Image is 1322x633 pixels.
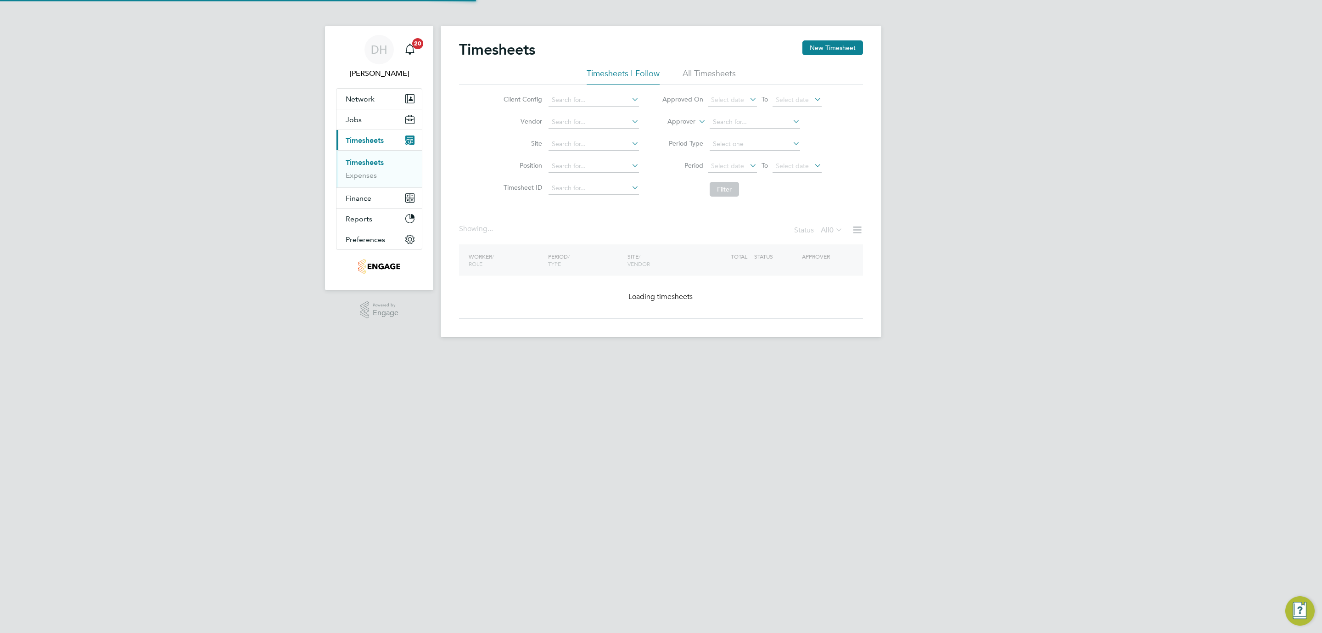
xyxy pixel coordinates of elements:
button: Finance [336,188,422,208]
label: Client Config [501,95,542,103]
input: Search for... [710,116,800,129]
button: Filter [710,182,739,197]
li: All Timesheets [683,68,736,85]
nav: Main navigation [325,26,433,290]
input: Search for... [549,94,639,107]
span: Select date [711,162,744,170]
li: Timesheets I Follow [587,68,660,85]
span: Timesheets [346,136,384,145]
input: Search for... [549,160,639,173]
label: Vendor [501,117,542,125]
a: DH[PERSON_NAME] [336,35,422,79]
span: Preferences [346,235,385,244]
label: Period Type [662,139,703,147]
span: To [759,159,771,171]
button: Reports [336,209,422,229]
span: 20 [412,38,423,49]
a: Powered byEngage [360,301,399,319]
input: Search for... [549,116,639,129]
button: Engage Resource Center [1285,596,1315,626]
div: Timesheets [336,150,422,187]
button: Network [336,89,422,109]
a: Go to home page [336,259,422,274]
span: DH [371,44,387,56]
button: Timesheets [336,130,422,150]
button: New Timesheet [802,40,863,55]
span: Network [346,95,375,103]
span: Powered by [373,301,398,309]
span: Select date [711,96,744,104]
span: Reports [346,215,372,223]
label: Approver [654,117,695,126]
input: Search for... [549,182,639,195]
label: Position [501,161,542,170]
span: ... [487,224,493,233]
span: 0 [829,226,834,235]
label: Period [662,161,703,170]
label: Site [501,139,542,147]
a: Expenses [346,171,377,180]
span: Jobs [346,115,362,124]
div: Showing [459,224,495,234]
input: Select one [710,138,800,151]
span: Engage [373,309,398,317]
span: Select date [776,162,809,170]
span: Select date [776,96,809,104]
span: Danielle Hughes [336,68,422,79]
a: 20 [401,35,419,64]
div: Status [794,224,845,237]
label: Timesheet ID [501,183,542,192]
input: Search for... [549,138,639,151]
button: Preferences [336,229,422,249]
span: To [759,93,771,105]
span: Finance [346,194,371,203]
img: nowcareers-logo-retina.png [358,259,401,274]
button: Jobs [336,109,422,130]
label: All [821,226,843,235]
h2: Timesheets [459,40,535,59]
a: Timesheets [346,158,384,167]
label: Approved On [662,95,703,103]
